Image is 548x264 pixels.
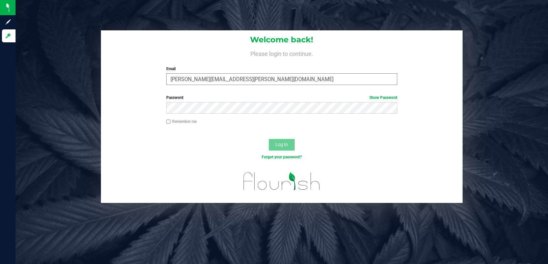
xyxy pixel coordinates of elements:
[262,155,302,159] a: Forgot your password?
[166,66,398,72] label: Email
[369,95,397,100] a: Show Password
[275,142,288,147] span: Log In
[166,119,197,124] label: Remember me
[166,120,171,124] input: Remember me
[5,33,11,39] inline-svg: Log in
[269,139,295,151] button: Log In
[101,36,462,44] h1: Welcome back!
[5,19,11,25] inline-svg: Sign up
[166,95,183,100] span: Password
[101,49,462,57] h4: Please login to continue.
[236,167,327,196] img: flourish_logo.svg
